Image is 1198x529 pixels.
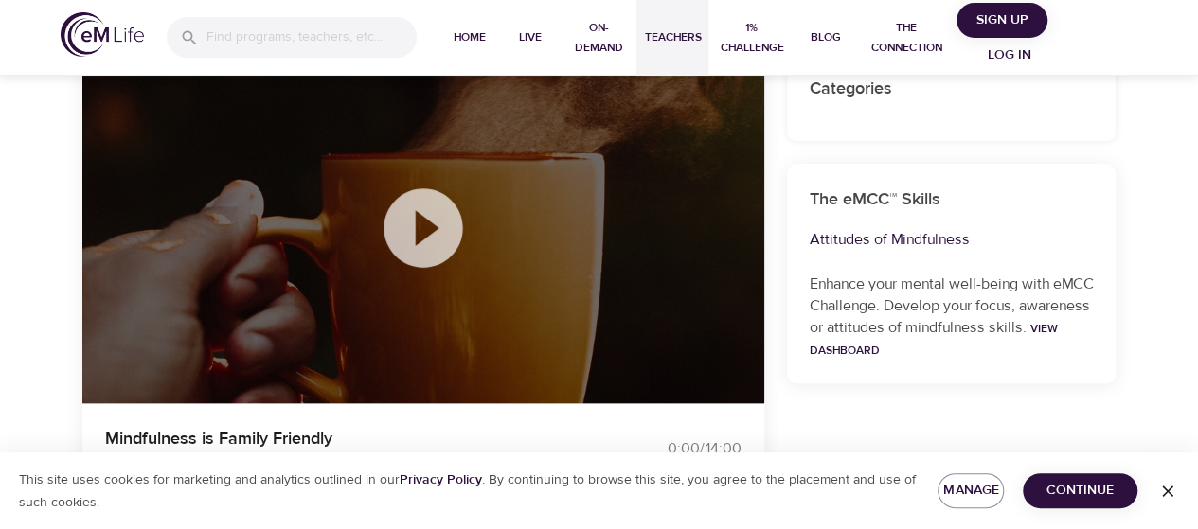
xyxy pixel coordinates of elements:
div: 0:00 / 14:00 [599,438,742,460]
button: Sign Up [957,3,1047,38]
button: Manage [938,473,1004,508]
button: Log in [964,38,1055,73]
button: Continue [1023,473,1137,508]
span: Teachers [644,27,701,47]
span: Continue [1038,479,1122,503]
p: Attitudes of Mindfulness [810,228,1094,251]
p: Mindfulness is Family Friendly [105,426,577,451]
h6: Categories [810,76,1094,103]
span: Manage [953,479,989,503]
span: Sign Up [964,9,1040,32]
span: The Connection [864,18,949,58]
span: Blog [803,27,849,47]
img: logo [61,12,144,57]
span: Live [508,27,553,47]
input: Find programs, teachers, etc... [206,17,417,58]
p: Enhance your mental well-being with eMCC Challenge. Develop your focus, awareness or attitudes of... [810,273,1094,361]
h6: The eMCC™ Skills [810,186,1094,214]
span: Log in [972,44,1047,67]
a: Privacy Policy [400,471,482,488]
span: On-Demand [568,18,629,58]
span: Home [447,27,492,47]
span: 1% Challenge [716,18,787,58]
